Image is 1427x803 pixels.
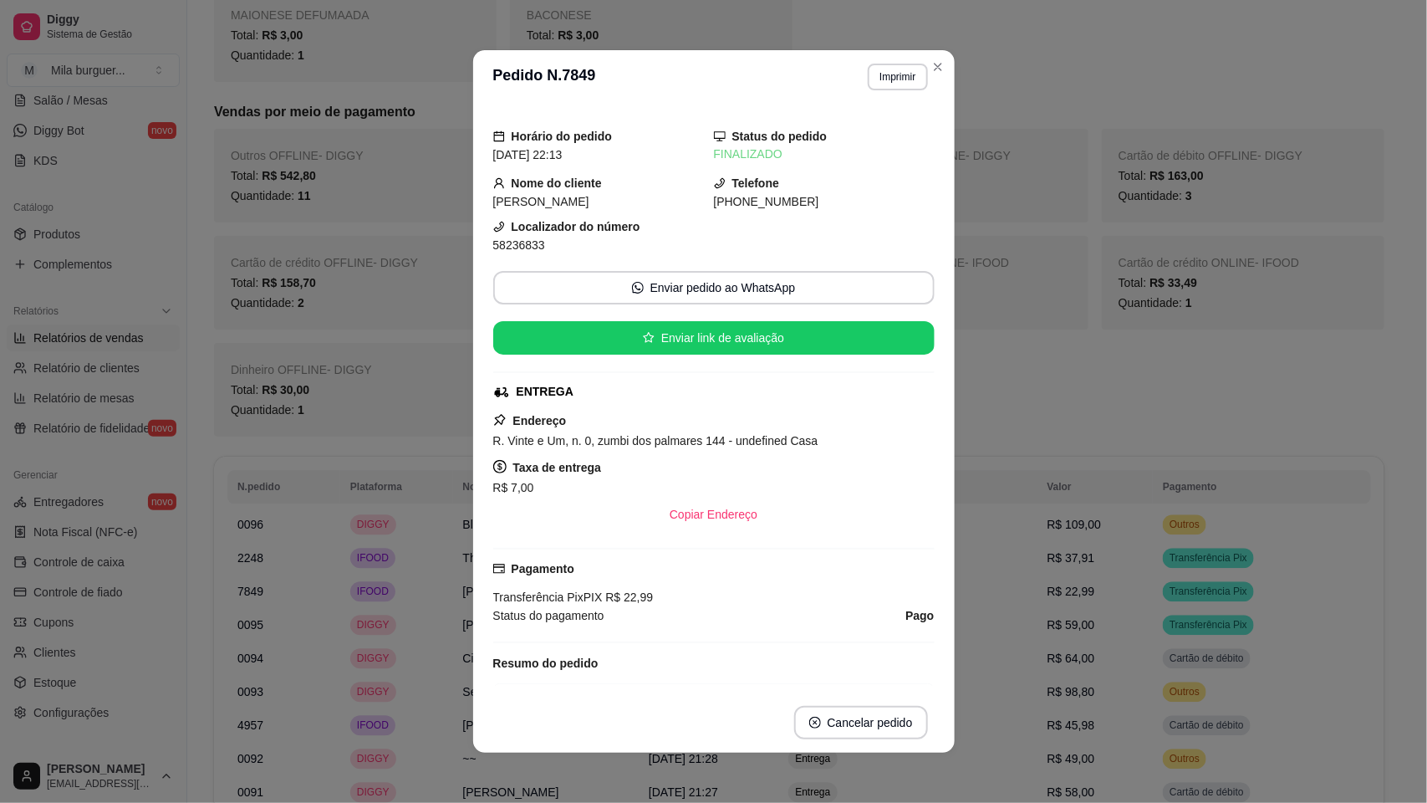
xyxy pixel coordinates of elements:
div: ENTREGA [517,383,573,401]
span: Transferência Pix PIX [493,591,603,604]
strong: Pago [905,609,934,622]
strong: Localizador do número [512,220,640,233]
span: phone [493,221,505,233]
span: calendar [493,130,505,142]
span: user [493,177,505,189]
span: star [643,332,655,344]
button: Copiar Endereço [656,498,771,531]
button: starEnviar link de avaliação [493,321,935,355]
button: whats-appEnviar pedido ao WhatsApp [493,271,935,304]
span: dollar [493,460,507,473]
span: whats-app [632,282,644,294]
button: Imprimir [868,64,927,90]
span: desktop [714,130,726,142]
strong: Horário do pedido [512,130,613,143]
span: [PERSON_NAME] [493,195,589,208]
span: Status do pagamento [493,606,604,625]
strong: Telefone [732,176,780,190]
strong: Resumo do pedido [493,657,599,670]
div: FINALIZADO [714,146,935,163]
span: [PHONE_NUMBER] [714,195,819,208]
span: pushpin [493,413,507,427]
strong: Nome do cliente [512,176,602,190]
span: [DATE] 22:13 [493,148,563,161]
button: close-circleCancelar pedido [794,706,928,739]
span: R. Vinte e Um, n. 0, zumbi dos palmares 144 - undefined Casa [493,434,818,448]
button: Close [925,54,951,80]
span: R$ 7,00 [493,481,534,494]
strong: Endereço [513,414,567,427]
span: credit-card [493,563,505,575]
strong: Status do pedido [732,130,828,143]
span: phone [714,177,726,189]
span: R$ 22,99 [603,591,654,604]
span: 58236833 [493,238,545,252]
strong: Taxa de entrega [513,461,602,474]
h3: Pedido N. 7849 [493,64,596,90]
strong: Pagamento [512,562,574,575]
span: close-circle [809,717,821,729]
